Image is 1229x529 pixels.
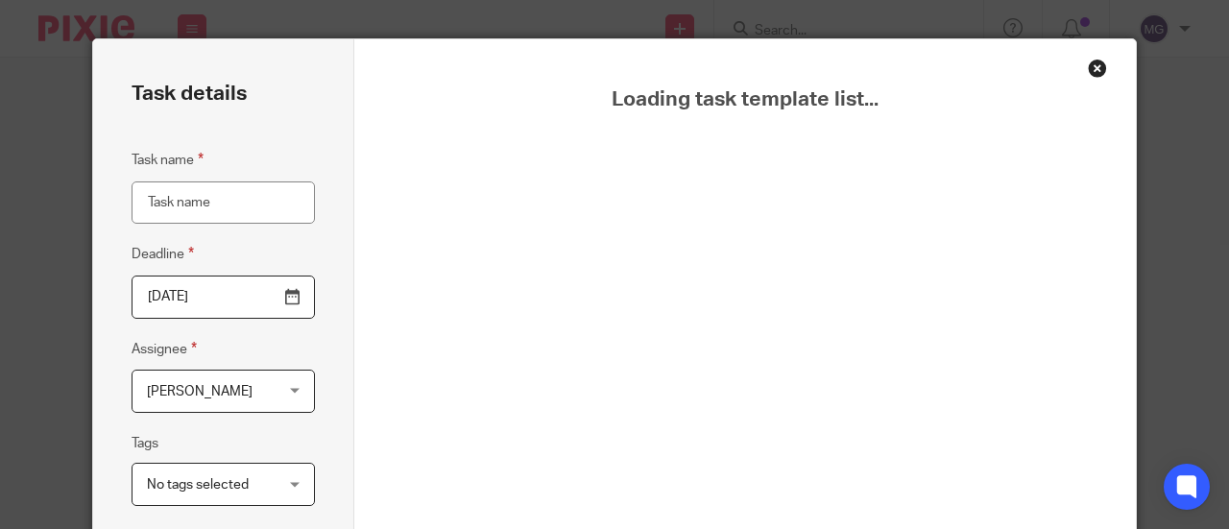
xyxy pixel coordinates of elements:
span: No tags selected [147,478,249,492]
label: Tags [132,434,158,453]
label: Task name [132,149,204,171]
span: Loading task template list... [402,87,1089,112]
label: Assignee [132,338,197,360]
input: Task name [132,181,315,225]
label: Deadline [132,243,194,265]
span: [PERSON_NAME] [147,385,253,398]
h2: Task details [132,78,247,110]
input: Pick a date [132,276,315,319]
div: Close this dialog window [1088,59,1107,78]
